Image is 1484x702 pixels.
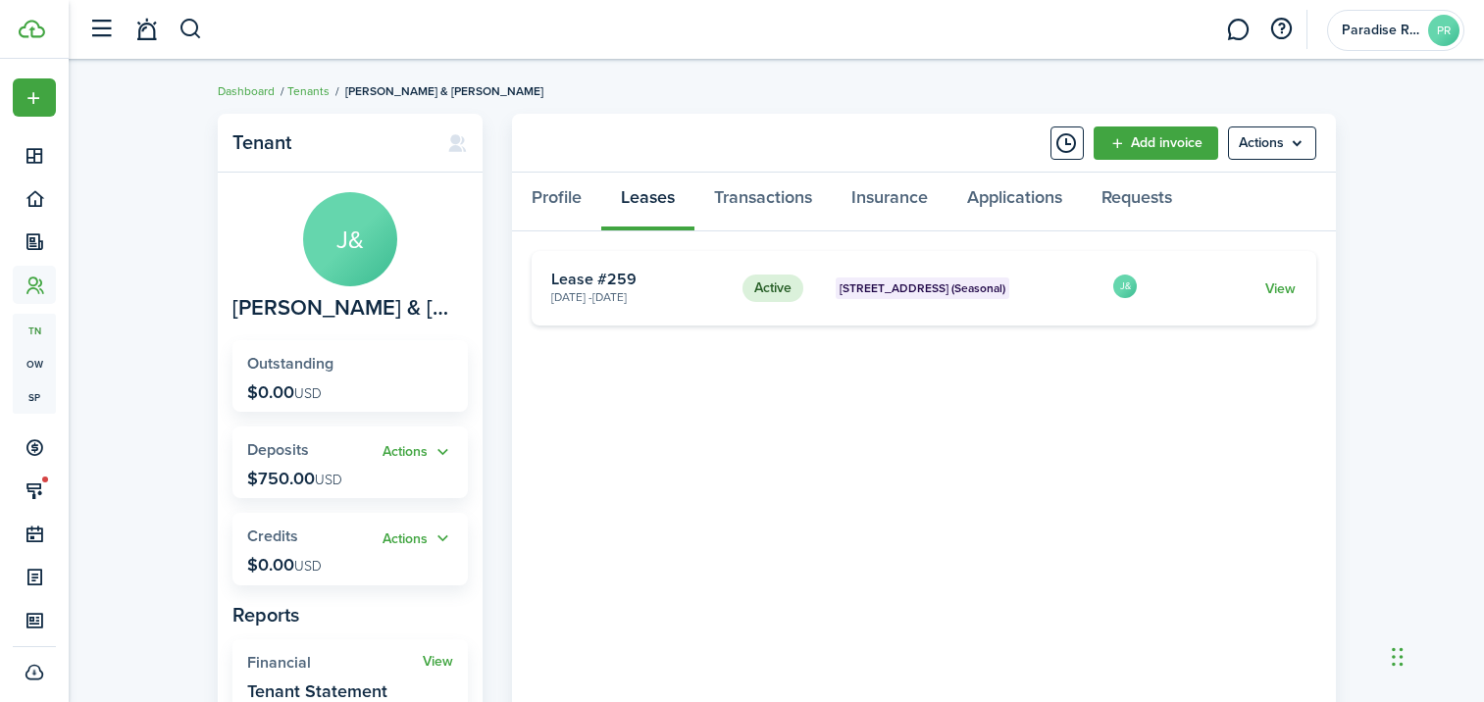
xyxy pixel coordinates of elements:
[13,314,56,347] a: tn
[13,347,56,380] a: ow
[232,131,428,154] panel-main-title: Tenant
[947,173,1082,231] a: Applications
[1228,126,1316,160] button: Open menu
[247,382,322,402] p: $0.00
[1228,126,1316,160] menu-btn: Actions
[383,527,453,550] button: Open menu
[1082,173,1192,231] a: Requests
[13,380,56,414] a: sp
[1342,24,1420,37] span: Paradise Realty of Venice
[13,78,56,117] button: Open menu
[1386,608,1484,702] iframe: Chat Widget
[218,82,275,100] a: Dashboard
[832,173,947,231] a: Insurance
[512,173,601,231] a: Profile
[551,288,728,306] card-description: [DATE] - [DATE]
[287,82,330,100] a: Tenants
[247,555,322,575] p: $0.00
[247,469,342,488] p: $750.00
[247,438,309,461] span: Deposits
[232,296,458,321] span: Jim & Kay Elliott
[1050,126,1084,160] button: Timeline
[1219,5,1256,55] a: Messaging
[247,352,333,375] span: Outstanding
[294,556,322,577] span: USD
[247,525,298,547] span: Credits
[383,527,453,550] button: Actions
[1094,126,1218,160] a: Add invoice
[423,654,453,670] a: View
[303,192,397,286] avatar-text: J&
[345,82,543,100] span: [PERSON_NAME] & [PERSON_NAME]
[383,441,453,464] button: Open menu
[1428,15,1459,46] avatar-text: PR
[247,654,423,672] widget-stats-title: Financial
[128,5,165,55] a: Notifications
[19,20,45,38] img: TenantCloud
[742,275,803,302] status: Active
[179,13,203,46] button: Search
[1264,13,1298,46] button: Open resource center
[1265,278,1296,299] a: View
[294,383,322,404] span: USD
[82,11,120,48] button: Open sidebar
[551,271,728,288] card-title: Lease #259
[315,470,342,490] span: USD
[840,279,1005,297] span: [STREET_ADDRESS] (Seasonal)
[247,681,387,701] widget-stats-description: Tenant Statement
[383,441,453,464] button: Actions
[694,173,832,231] a: Transactions
[232,600,468,629] panel-main-subtitle: Reports
[1392,627,1404,686] div: Drag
